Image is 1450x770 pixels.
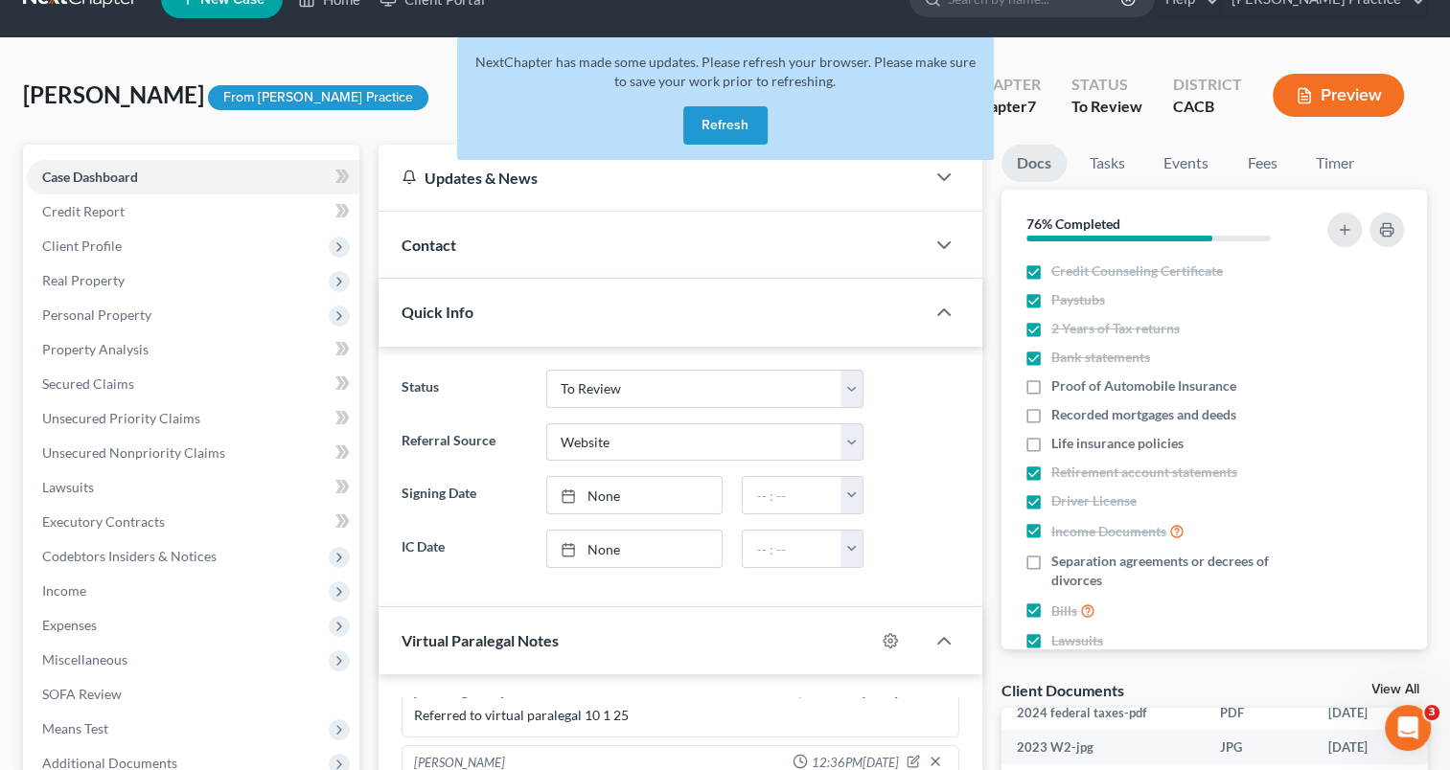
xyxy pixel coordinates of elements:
span: Expenses [42,617,97,633]
span: Contact [402,236,456,254]
input: -- : -- [743,531,841,567]
a: Unsecured Priority Claims [27,401,359,436]
div: Thank you kindly. It is always hard when you are starting a new process, I understand. I just wan... [69,105,368,260]
a: Executory Contracts [27,505,359,539]
span: Executory Contracts [42,513,165,530]
a: Timer [1300,145,1369,182]
div: Chapter [971,96,1041,118]
span: Bills [1051,601,1077,621]
button: Preview [1273,74,1404,117]
span: Driver License [1051,491,1137,510]
a: Tasks [1074,145,1140,182]
span: Income [42,582,86,599]
span: NextChapter has made some updates. Please refresh your browser. Please make sure to save your wor... [475,54,976,89]
div: HELP! Still waiting for referral to a virtual paralegal. We have been waiting since [DATE]. [69,301,368,380]
div: Okay, thanks, [PERSON_NAME]. I'll have him give you another call [DATE]! [15,30,314,90]
span: Codebtors Insiders & Notices [42,548,217,564]
span: Virtual Paralegal Notes [402,631,559,649]
div: Updates & News [402,168,902,188]
span: Proof of Automobile Insurance [1051,376,1236,396]
span: Miscellaneous [42,651,127,668]
a: None [547,477,723,513]
span: Unsecured Nonpriority Claims [42,444,225,461]
span: Secured Claims [42,375,134,392]
div: CACB [1173,96,1242,118]
td: PDF [1205,695,1313,730]
span: Real Property [42,272,125,288]
div: Client Documents [1001,680,1124,700]
iframe: Intercom live chat [1385,705,1431,751]
div: To Review [1071,96,1142,118]
div: Close [336,8,371,42]
button: Home [300,8,336,44]
div: Apologies for the delay here, [PERSON_NAME]. I just followed up again with the paralegal we assig... [31,407,299,538]
button: Start recording [122,623,137,639]
a: Docs [1001,145,1067,182]
span: 7 [1027,97,1036,115]
div: Carla says… [15,301,368,396]
span: Means Test [42,720,108,736]
div: Thank you [PERSON_NAME]. I made contact a short time ago and we are communicating now. One of my ... [69,565,368,701]
div: Emma says… [15,396,368,565]
div: Referred to virtual paralegal 10 1 25 [414,706,947,725]
span: Retirement account statements [1051,463,1237,482]
td: 2023 W2-jpg [1001,730,1205,764]
div: Thank you kindly. It is always hard when you are starting a new process, I understand. I just wan... [84,117,353,248]
a: SOFA Review [27,677,359,712]
label: Referral Source [392,423,536,462]
a: Secured Claims [27,367,359,401]
td: [DATE] [1313,730,1430,764]
label: Signing Date [392,476,536,514]
span: [PERSON_NAME] [23,80,204,108]
img: Profile image for Operator [55,11,85,41]
td: [DATE] [1313,695,1430,730]
span: Personal Property [42,306,151,323]
span: Unsecured Priority Claims [42,410,200,426]
span: SOFA Review [42,686,122,702]
span: Life insurance policies [1051,434,1184,453]
td: JPG [1205,730,1313,764]
div: Carla says… [15,105,368,275]
button: go back [12,8,49,44]
button: Send a message… [329,616,359,646]
button: Emoji picker [60,623,76,639]
div: Okay, thanks, [PERSON_NAME]. I'll have him give you another call [DATE]! [31,41,299,79]
span: 2 Years of Tax returns [1051,319,1180,338]
h1: Operator [93,10,161,24]
span: 3 [1424,705,1439,720]
a: Unsecured Nonpriority Claims [27,436,359,470]
label: IC Date [392,530,536,568]
span: Quick Info [402,303,473,321]
span: Credit Counseling Certificate [1051,261,1223,281]
div: [DATE] [15,275,368,301]
label: Status [392,370,536,408]
div: Emma says… [15,30,368,105]
span: Client Profile [42,238,122,254]
a: Events [1148,145,1224,182]
span: Recorded mortgages and deeds [1051,405,1236,424]
a: Case Dashboard [27,160,359,194]
span: Lawsuits [1051,631,1103,650]
a: View All [1371,683,1419,696]
button: Refresh [683,106,768,145]
div: Carla says… [15,565,368,716]
strong: 76% Completed [1026,215,1120,232]
a: Fees [1231,145,1293,182]
div: District [1173,74,1242,96]
textarea: Message… [16,583,367,616]
span: Lawsuits [42,479,94,495]
p: The team can also help [93,24,239,43]
div: From [PERSON_NAME] Practice [208,85,428,111]
a: None [547,531,723,567]
span: Credit Report [42,203,125,219]
div: Status [1071,74,1142,96]
span: Income Documents [1051,522,1166,541]
td: 2024 federal taxes-pdf [1001,695,1205,730]
span: Separation agreements or decrees of divorces [1051,552,1304,590]
div: HELP! Still waiting for referral to a virtual paralegal. We have been waiting since [DATE]. [84,312,353,369]
span: Property Analysis [42,341,149,357]
button: Gif picker [91,623,106,639]
div: Chapter [971,74,1041,96]
button: Upload attachment [30,623,45,639]
a: Lawsuits [27,470,359,505]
